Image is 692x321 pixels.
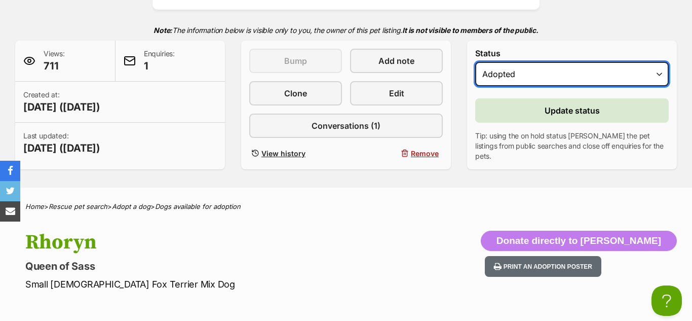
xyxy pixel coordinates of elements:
[23,141,100,155] span: [DATE] ([DATE])
[389,87,404,99] span: Edit
[144,59,175,73] span: 1
[475,49,669,58] label: Status
[23,90,100,114] p: Created at:
[378,55,414,67] span: Add note
[249,49,342,73] button: Bump
[312,120,380,132] span: Conversations (1)
[15,20,677,41] p: The information below is visible only to you, the owner of this pet listing.
[249,114,443,138] a: Conversations (1)
[249,81,342,105] a: Clone
[25,277,422,291] p: Small [DEMOGRAPHIC_DATA] Fox Terrier Mix Dog
[23,100,100,114] span: [DATE] ([DATE])
[249,146,342,161] a: View history
[44,49,65,73] p: Views:
[350,49,443,73] a: Add note
[481,231,677,251] button: Donate directly to [PERSON_NAME]
[485,256,601,277] button: Print an adoption poster
[25,231,422,254] h1: Rhoryn
[49,202,107,210] a: Rescue pet search
[411,148,439,159] span: Remove
[545,104,600,117] span: Update status
[153,26,172,34] strong: Note:
[350,146,443,161] button: Remove
[475,131,669,161] p: Tip: using the on hold status [PERSON_NAME] the pet listings from public searches and close off e...
[284,87,307,99] span: Clone
[25,202,44,210] a: Home
[155,202,241,210] a: Dogs available for adoption
[44,59,65,73] span: 711
[475,98,669,123] button: Update status
[402,26,539,34] strong: It is not visible to members of the public.
[350,81,443,105] a: Edit
[144,49,175,73] p: Enquiries:
[112,202,150,210] a: Adopt a dog
[25,259,422,273] p: Queen of Sass
[651,286,682,316] iframe: Help Scout Beacon - Open
[261,148,305,159] span: View history
[23,131,100,155] p: Last updated:
[284,55,307,67] span: Bump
